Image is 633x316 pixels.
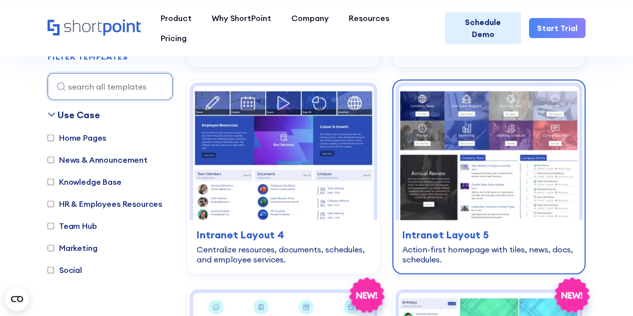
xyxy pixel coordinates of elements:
label: Team Hub [48,220,97,232]
a: Intranet Layout 4 – Intranet Page Template: Centralize resources, documents, schedules, and emplo... [187,80,380,274]
a: Resources [339,8,399,28]
input: Marketing [48,245,54,251]
input: Knowledge Base [48,179,54,185]
label: Social [48,264,82,276]
img: Intranet Layout 5 – SharePoint Page Template: Action-first homepage with tiles, news, docs, sched... [399,86,579,220]
button: Open CMP widget [5,287,29,311]
h2: FILTER TEMPLATES [48,53,128,62]
a: Product [151,8,202,28]
div: Product [161,12,192,24]
div: Use Case [58,108,100,122]
a: Why ShortPoint [202,8,281,28]
iframe: Chat Widget [453,200,633,316]
div: Company [291,12,329,24]
div: Why ShortPoint [212,12,271,24]
div: Centralize resources, documents, schedules, and employee services. [197,244,370,264]
a: Pricing [151,28,197,48]
input: News & Announcement [48,157,54,163]
a: Schedule Demo [445,12,521,44]
div: Pricing [161,32,187,44]
input: search all templates [48,73,173,100]
label: Knowledge Base [48,176,122,188]
a: Home [48,20,141,37]
input: HR & Employees Resources [48,201,54,207]
div: Action-first homepage with tiles, news, docs, schedules. [402,244,576,264]
input: Social [48,267,54,273]
input: Home Pages [48,135,54,141]
a: Company [281,8,339,28]
label: News & Announcement [48,154,148,166]
input: Team Hub [48,223,54,229]
label: Marketing [48,242,98,254]
h3: Intranet Layout 5 [402,227,576,242]
a: Intranet Layout 5 – SharePoint Page Template: Action-first homepage with tiles, news, docs, sched... [392,80,586,274]
label: HR & Employees Resources [48,198,162,210]
label: Home Pages [48,132,106,144]
img: Intranet Layout 4 – Intranet Page Template: Centralize resources, documents, schedules, and emplo... [193,86,374,220]
a: Start Trial [529,18,585,38]
div: Resources [349,12,389,24]
h3: Intranet Layout 4 [197,227,370,242]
